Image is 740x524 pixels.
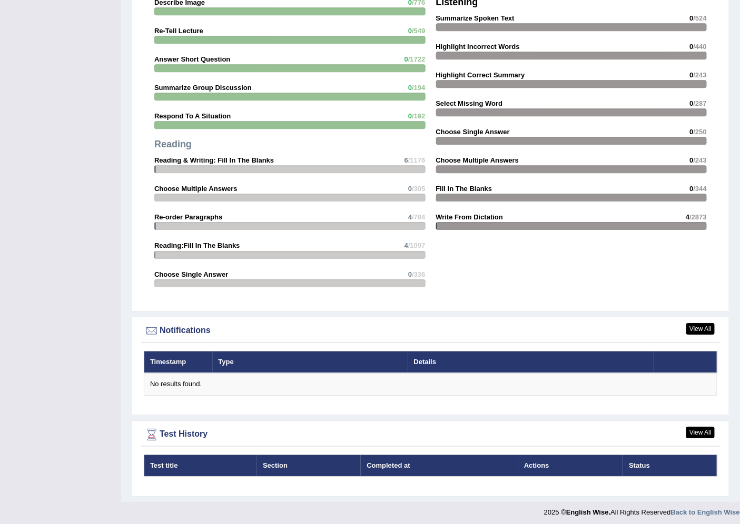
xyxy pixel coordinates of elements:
span: 0 [689,156,693,164]
strong: Write From Dictation [436,213,504,221]
strong: English Wise. [566,508,610,516]
span: /1722 [408,55,426,63]
span: /243 [694,156,707,164]
span: 0 [689,128,693,136]
span: 0 [408,112,412,120]
span: 6 [404,156,408,164]
th: Section [257,455,361,477]
span: /192 [412,112,425,120]
div: Notifications [144,323,717,339]
th: Details [408,351,654,373]
strong: Answer Short Question [154,55,230,63]
span: 0 [689,14,693,22]
strong: Summarize Spoken Text [436,14,515,22]
span: /243 [694,71,707,79]
strong: Choose Multiple Answers [436,156,519,164]
th: Status [623,455,717,477]
th: Test title [144,455,258,477]
strong: Re-Tell Lecture [154,27,203,35]
th: Completed at [361,455,518,477]
strong: Summarize Group Discussion [154,84,252,92]
span: /440 [694,43,707,51]
strong: Reading [154,139,192,149]
div: 2025 © All Rights Reserved [544,502,740,517]
span: /344 [694,185,707,193]
span: 0 [408,185,412,193]
strong: Respond To A Situation [154,112,231,120]
strong: Re-order Paragraphs [154,213,222,221]
span: /287 [694,99,707,107]
span: 0 [689,99,693,107]
strong: Fill In The Blanks [436,185,492,193]
span: 0 [689,71,693,79]
a: Back to English Wise [671,508,740,516]
a: View All [686,323,715,335]
span: /1097 [408,241,426,249]
span: 4 [408,213,412,221]
span: 0 [404,55,408,63]
span: /784 [412,213,425,221]
strong: Reading:Fill In The Blanks [154,241,240,249]
div: Test History [144,427,717,442]
span: /524 [694,14,707,22]
strong: Highlight Correct Summary [436,71,525,79]
a: View All [686,427,715,438]
th: Type [213,351,408,373]
span: 4 [686,213,689,221]
strong: Select Missing Word [436,99,503,107]
span: /336 [412,270,425,278]
span: /250 [694,128,707,136]
span: /194 [412,84,425,92]
span: 0 [689,185,693,193]
strong: Choose Single Answer [436,128,510,136]
span: /549 [412,27,425,35]
strong: Highlight Incorrect Words [436,43,520,51]
th: Timestamp [144,351,213,373]
span: /2873 [689,213,707,221]
span: 0 [408,270,412,278]
span: /1176 [408,156,426,164]
span: 0 [408,84,412,92]
strong: Choose Multiple Answers [154,185,238,193]
strong: Reading & Writing: Fill In The Blanks [154,156,274,164]
span: 0 [408,27,412,35]
span: /305 [412,185,425,193]
span: 0 [689,43,693,51]
th: Actions [518,455,623,477]
span: 4 [404,241,408,249]
div: No results found. [150,379,711,389]
strong: Choose Single Answer [154,270,228,278]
